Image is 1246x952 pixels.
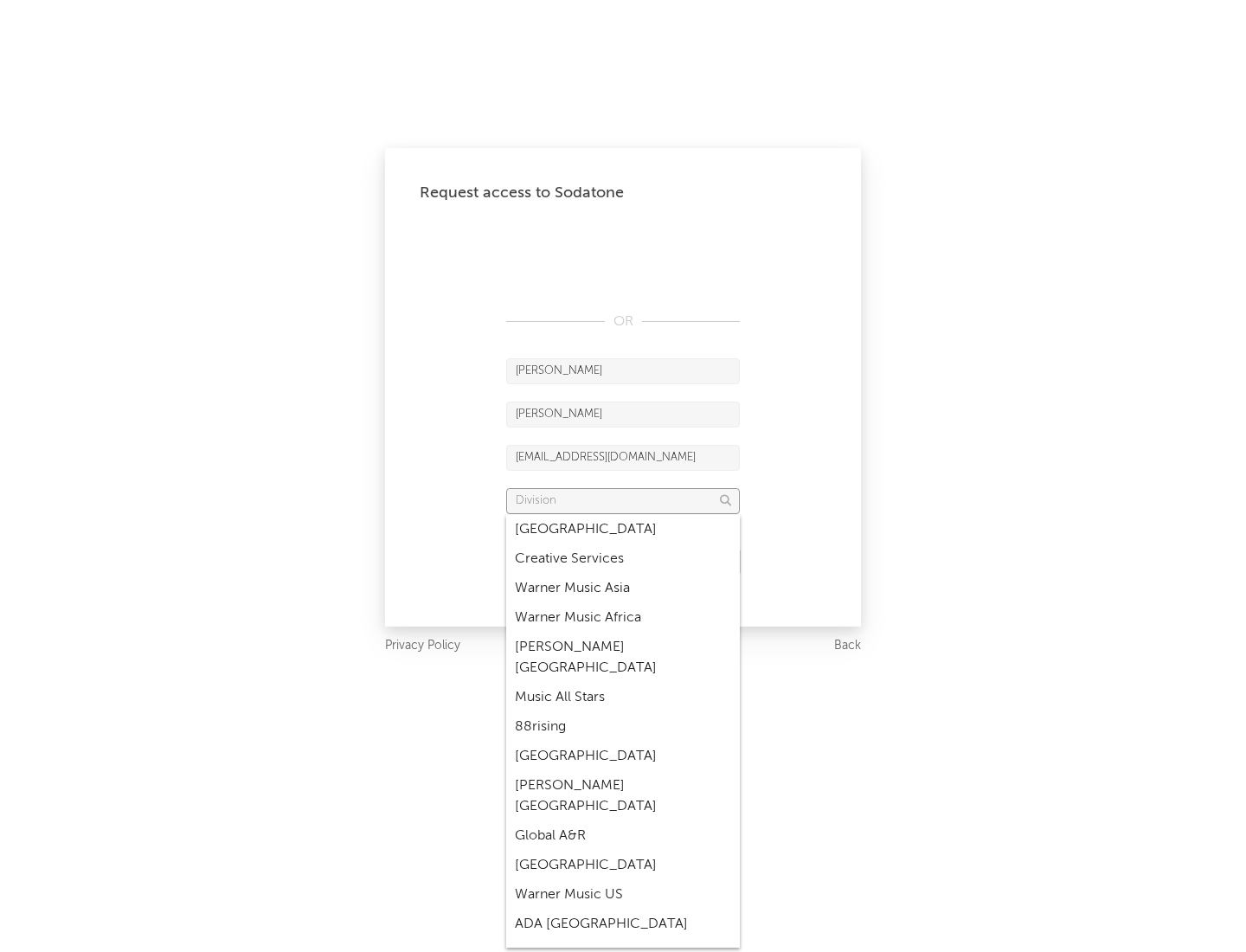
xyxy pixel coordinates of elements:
[506,488,740,514] input: Division
[506,544,740,574] div: Creative Services
[506,821,740,851] div: Global A&R
[506,515,740,544] div: [GEOGRAPHIC_DATA]
[506,603,740,633] div: Warner Music Africa
[506,402,740,428] input: Last Name
[506,771,740,821] div: [PERSON_NAME] [GEOGRAPHIC_DATA]
[506,358,740,384] input: First Name
[385,635,460,657] a: Privacy Policy
[834,635,861,657] a: Back
[506,312,740,332] div: OR
[506,910,740,939] div: ADA [GEOGRAPHIC_DATA]
[506,574,740,603] div: Warner Music Asia
[506,445,740,471] input: Email
[506,880,740,910] div: Warner Music US
[506,851,740,880] div: [GEOGRAPHIC_DATA]
[506,712,740,742] div: 88rising
[506,742,740,771] div: [GEOGRAPHIC_DATA]
[506,633,740,683] div: [PERSON_NAME] [GEOGRAPHIC_DATA]
[506,683,740,712] div: Music All Stars
[420,183,826,203] div: Request access to Sodatone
